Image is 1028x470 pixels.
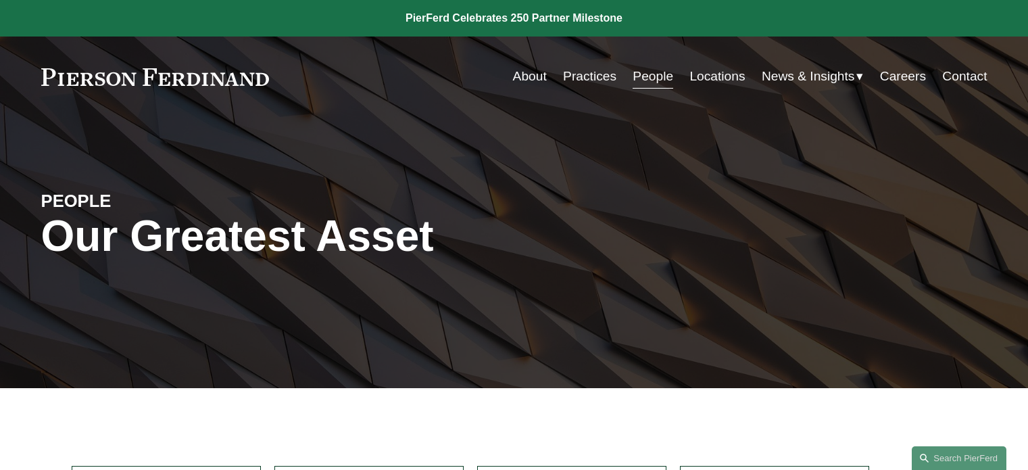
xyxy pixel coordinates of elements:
[41,212,672,261] h1: Our Greatest Asset
[633,64,673,89] a: People
[41,190,278,212] h4: PEOPLE
[563,64,616,89] a: Practices
[880,64,926,89] a: Careers
[689,64,745,89] a: Locations
[513,64,547,89] a: About
[762,65,855,89] span: News & Insights
[912,446,1006,470] a: Search this site
[762,64,864,89] a: folder dropdown
[942,64,987,89] a: Contact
